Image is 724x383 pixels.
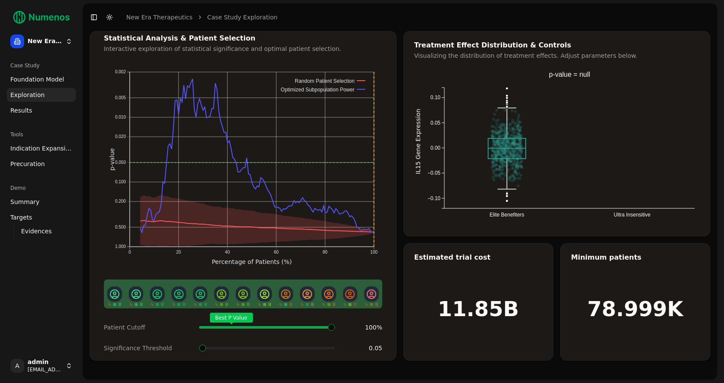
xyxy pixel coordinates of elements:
a: New Era Therapeutics [126,13,193,22]
text: 0.005 [115,95,126,100]
text: 1.000 [115,244,126,249]
text: −0.05 [428,170,441,176]
img: Numenos [7,7,76,28]
span: A [10,359,24,373]
div: Interactive exploration of statistical significance and optimal patient selection. [104,44,382,53]
div: 100 % [342,323,382,332]
a: Evidences [18,225,66,237]
a: Indication Expansion [7,141,76,155]
span: admin [28,358,62,366]
div: Case Study [7,59,76,72]
span: Results [10,106,32,115]
span: Evidences [21,227,52,235]
text: Elite Benefiters [490,212,524,218]
text: 0.050 [115,160,126,165]
text: 80 [323,250,328,254]
div: Visualizing the distribution of treatment effects. Adjust parameters below. [414,51,699,60]
div: Tools [7,128,76,141]
button: Toggle Sidebar [88,11,100,23]
text: IL15 Gene Expression [415,109,421,174]
text: 0.00 [431,145,441,151]
text: 0.05 [431,120,441,126]
text: Random Patient Selection [295,78,355,84]
text: 0.200 [115,199,126,204]
button: Aadmin[EMAIL_ADDRESS] [7,355,76,376]
h1: 11.85B [438,298,519,319]
a: Targets [7,210,76,224]
div: Statistical Analysis & Patient Selection [104,35,382,42]
div: Treatment Effect Distribution & Controls [414,42,699,49]
text: 0.100 [115,179,126,184]
text: 40 [225,250,230,254]
text: 20 [176,250,181,254]
text: 0.500 [115,225,126,229]
span: Indication Expansion [10,144,72,153]
text: Optimized Subpopulation Power [281,87,355,93]
a: Exploration [7,88,76,102]
div: Demo [7,181,76,195]
span: [EMAIL_ADDRESS] [28,366,62,373]
nav: breadcrumb [126,13,278,22]
a: Precuration [7,157,76,171]
text: 0.010 [115,115,126,119]
button: Toggle Dark Mode [103,11,115,23]
text: 0.020 [115,134,126,139]
span: Best P Value [210,313,253,323]
text: −0.10 [428,195,441,201]
text: p-value [109,148,115,171]
span: New Era Therapeutics [28,38,62,45]
span: Precuration [10,160,45,168]
text: 60 [274,250,279,254]
a: Case Study Exploration [207,13,278,22]
span: Foundation Model [10,75,64,84]
text: Ultra Insensitive [614,212,651,218]
text: Percentage of Patients (%) [212,258,292,265]
text: 0.10 [431,94,441,100]
text: 100 [371,250,378,254]
text: 0.002 [115,69,126,74]
a: Foundation Model [7,72,76,86]
span: Targets [10,213,32,222]
text: p-value = null [549,71,590,78]
div: Patient Cutoff [104,323,192,332]
button: New Era Therapeutics [7,31,76,52]
span: Summary [10,198,40,206]
div: 0.05 [342,344,382,352]
div: Significance Threshold [104,344,192,352]
span: Exploration [10,91,45,99]
h1: 78.999K [587,298,683,319]
a: Results [7,104,76,117]
a: Summary [7,195,76,209]
text: 0 [128,250,131,254]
